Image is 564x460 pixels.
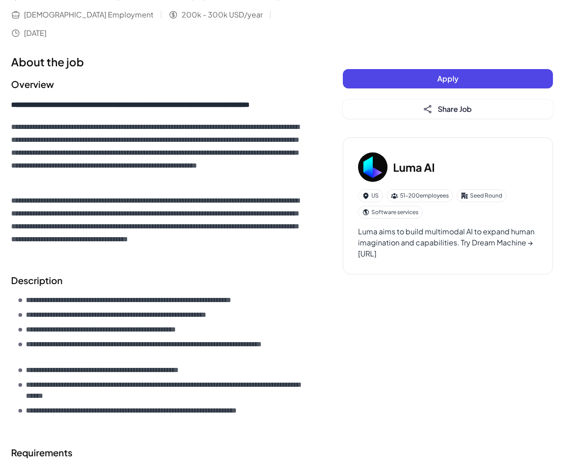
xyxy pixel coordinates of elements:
[11,274,306,287] h2: Description
[11,446,306,460] h2: Requirements
[438,104,472,114] span: Share Job
[24,28,47,39] span: [DATE]
[11,53,306,70] h1: About the job
[358,152,388,182] img: Lu
[387,189,453,202] div: 51-200 employees
[393,159,435,175] h3: Luma AI
[358,189,383,202] div: US
[437,74,458,83] span: Apply
[24,9,153,20] span: [DEMOGRAPHIC_DATA] Employment
[343,99,553,119] button: Share Job
[358,226,538,259] div: Luma aims to build multimodal AI to expand human imagination and capabilities. Try Dream Machine ...
[182,9,263,20] span: 200k - 300k USD/year
[457,189,506,202] div: Seed Round
[343,69,553,88] button: Apply
[11,77,306,91] h2: Overview
[358,206,423,219] div: Software services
